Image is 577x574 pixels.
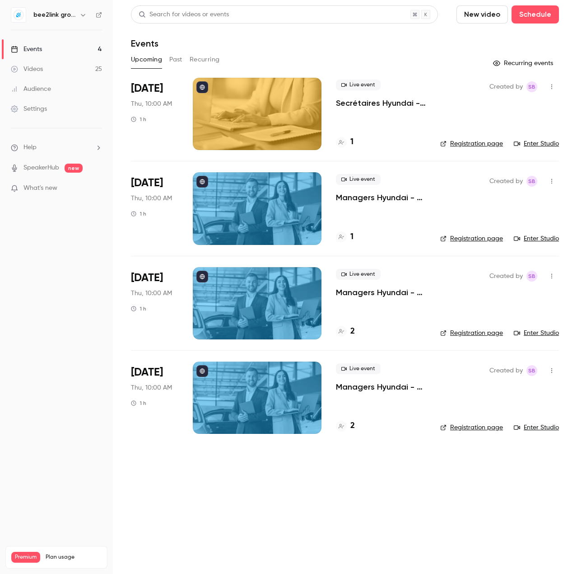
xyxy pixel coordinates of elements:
[336,98,426,108] a: Secrétaires Hyundai - Documentation administrative et commerciale
[131,383,172,392] span: Thu, 10:00 AM
[514,234,559,243] a: Enter Studio
[11,552,40,563] span: Premium
[336,192,426,203] a: Managers Hyundai - FREVO
[11,143,102,152] li: help-dropdown-opener
[11,104,47,113] div: Settings
[131,210,146,217] div: 1 h
[11,8,26,22] img: bee2link group - Formation continue Hyundai
[336,287,426,298] a: Managers Hyundai - Pricing VO
[131,78,178,150] div: Sep 18 Thu, 10:00 AM (Europe/Paris)
[131,52,162,67] button: Upcoming
[336,136,354,148] a: 1
[46,554,102,561] span: Plan usage
[91,184,102,193] iframe: Noticeable Trigger
[489,271,523,282] span: Created by
[131,99,172,108] span: Thu, 10:00 AM
[336,269,381,280] span: Live event
[131,194,172,203] span: Thu, 10:00 AM
[23,143,37,152] span: Help
[131,116,146,123] div: 1 h
[336,80,381,90] span: Live event
[11,65,43,74] div: Videos
[131,267,178,339] div: Oct 2 Thu, 10:00 AM (Europe/Paris)
[350,420,355,432] h4: 2
[131,38,158,49] h1: Events
[489,365,523,376] span: Created by
[526,271,537,282] span: Stephanie Baron
[23,183,57,193] span: What's new
[131,365,163,380] span: [DATE]
[440,329,503,338] a: Registration page
[456,5,508,24] button: New video
[489,56,559,71] button: Recurring events
[336,325,355,338] a: 2
[336,231,354,243] a: 1
[440,234,503,243] a: Registration page
[23,163,59,173] a: SpeakerHub
[526,176,537,187] span: Stephanie Baron
[131,289,172,298] span: Thu, 10:00 AM
[131,176,163,190] span: [DATE]
[350,231,354,243] h4: 1
[33,10,76,19] h6: bee2link group - Formation continue Hyundai
[528,365,535,376] span: SB
[336,381,426,392] a: Managers Hyundai - Pilotage de l'activité
[514,423,559,432] a: Enter Studio
[65,164,83,173] span: new
[11,45,42,54] div: Events
[131,400,146,407] div: 1 h
[528,81,535,92] span: SB
[131,362,178,434] div: Oct 9 Thu, 10:00 AM (Europe/Paris)
[512,5,559,24] button: Schedule
[514,139,559,148] a: Enter Studio
[526,81,537,92] span: Stephanie Baron
[440,423,503,432] a: Registration page
[139,10,229,19] div: Search for videos or events
[131,271,163,285] span: [DATE]
[350,325,355,338] h4: 2
[131,172,178,245] div: Sep 25 Thu, 10:00 AM (Europe/Paris)
[440,139,503,148] a: Registration page
[336,420,355,432] a: 2
[350,136,354,148] h4: 1
[336,174,381,185] span: Live event
[336,363,381,374] span: Live event
[528,271,535,282] span: SB
[131,305,146,312] div: 1 h
[169,52,182,67] button: Past
[514,329,559,338] a: Enter Studio
[526,365,537,376] span: Stephanie Baron
[131,81,163,96] span: [DATE]
[489,81,523,92] span: Created by
[528,176,535,187] span: SB
[11,85,51,94] div: Audience
[190,52,220,67] button: Recurring
[489,176,523,187] span: Created by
